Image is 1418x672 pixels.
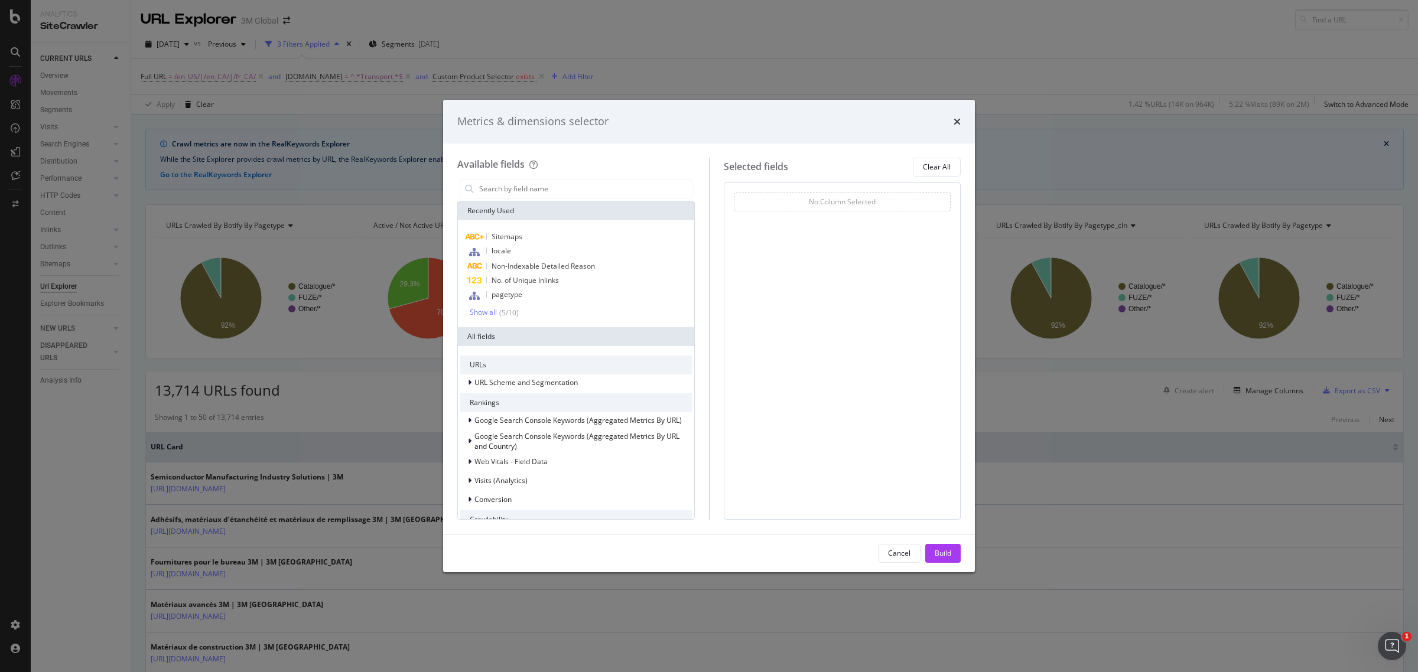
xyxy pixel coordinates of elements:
[443,100,975,572] div: modal
[460,355,692,374] div: URLs
[497,308,519,318] div: ( 5 / 10 )
[470,308,497,317] div: Show all
[888,548,910,558] div: Cancel
[460,510,692,529] div: Crawlability
[1378,632,1406,660] iframe: Intercom live chat
[458,201,694,220] div: Recently Used
[809,197,876,207] div: No Column Selected
[1402,632,1412,641] span: 1
[457,158,525,171] div: Available fields
[724,160,788,174] div: Selected fields
[935,548,951,558] div: Build
[492,289,522,299] span: pagetype
[474,431,679,451] span: Google Search Console Keywords (Aggregated Metrics By URL and Country)
[878,544,921,563] button: Cancel
[492,275,559,285] span: No. of Unique Inlinks
[457,114,609,129] div: Metrics & dimensions selector
[474,475,528,485] span: Visits (Analytics)
[492,231,522,242] span: Sitemaps
[925,544,961,563] button: Build
[913,158,961,177] button: Clear All
[474,377,578,387] span: URL Scheme and Segmentation
[474,494,512,504] span: Conversion
[458,327,694,346] div: All fields
[492,246,511,256] span: locale
[474,415,682,425] span: Google Search Console Keywords (Aggregated Metrics By URL)
[954,114,961,129] div: times
[474,456,548,467] span: Web Vitals - Field Data
[492,261,595,271] span: Non-Indexable Detailed Reason
[923,162,951,172] div: Clear All
[478,180,692,198] input: Search by field name
[460,393,692,412] div: Rankings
